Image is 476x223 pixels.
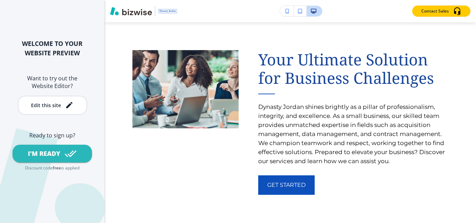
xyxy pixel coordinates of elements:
[11,74,93,90] h6: Want to try out the Website Editor?
[258,49,434,88] span: Your Ultimate Solution for Business Challenges
[13,145,92,162] button: I'M READY
[110,7,152,15] img: Bizwise Logo
[258,175,315,195] button: get started
[11,132,93,139] h6: Ready to sign up?
[412,6,470,17] button: Contact Sales
[11,39,93,58] h2: WELCOME TO YOUR WEBSITE PREVIEW
[25,165,53,171] p: Discount code
[28,149,60,158] div: I'M READY
[258,102,448,166] p: Dynasty Jordan shines brightly as a pillar of professionalism, integrity, and excellence. As a sm...
[421,8,449,14] p: Contact Sales
[18,96,87,115] button: Edit this site
[132,50,239,128] img: 74a94d3fdcf84e9183978a83ee486c09.webp
[31,103,61,108] div: Edit this site
[61,165,79,171] p: is applied
[158,9,177,13] img: Your Logo
[53,165,61,171] p: free
[267,181,306,189] span: get started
